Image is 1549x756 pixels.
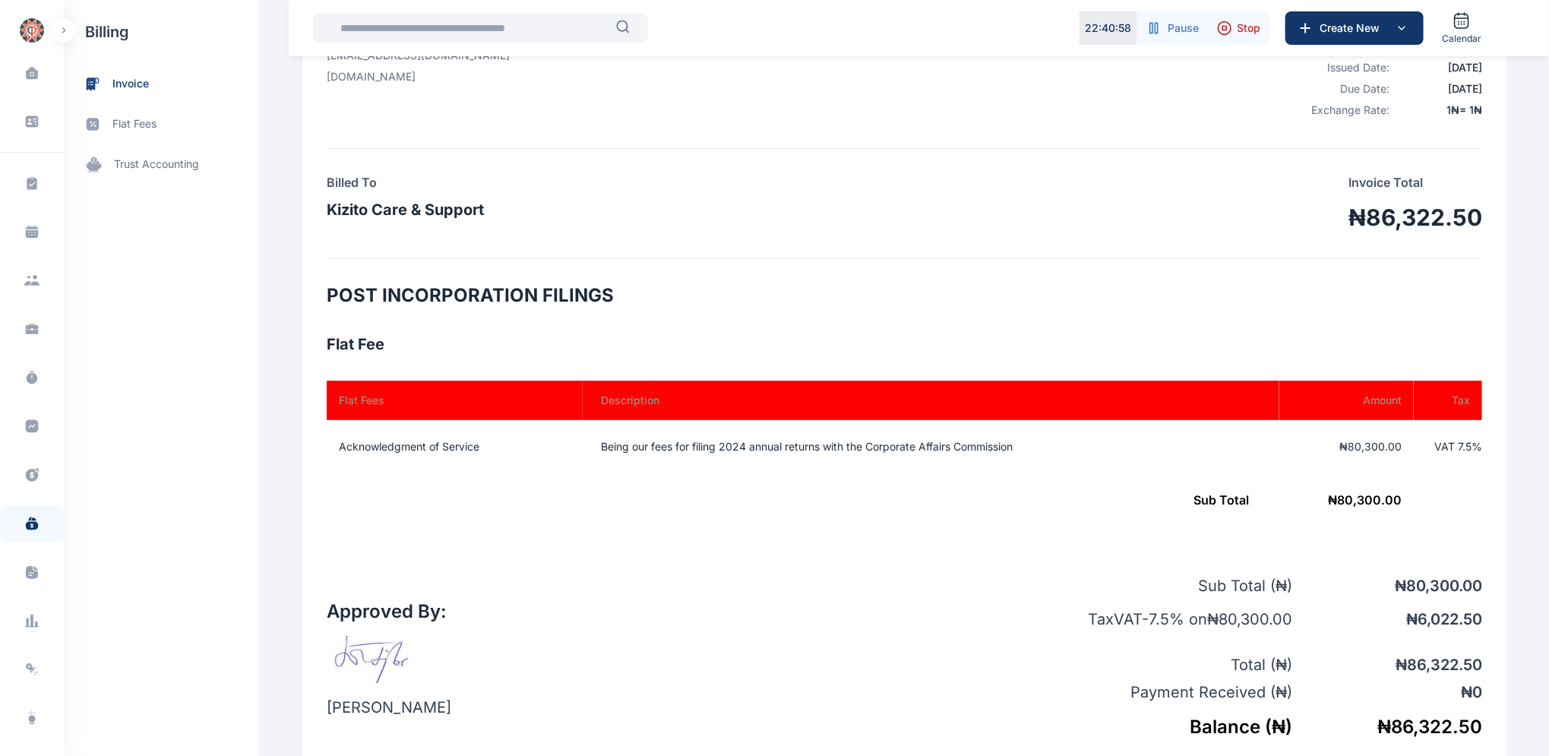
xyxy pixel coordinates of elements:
img: signature [327,636,424,685]
th: Tax [1414,381,1482,420]
p: Sub Total ( ₦ ) [1026,575,1292,596]
td: VAT 7.5 % [1414,420,1482,473]
span: invoice [112,76,149,92]
div: Due Date: [1292,81,1390,96]
a: trust accounting [64,144,258,185]
div: 1 ₦ = 1 ₦ [1399,103,1482,118]
button: Pause [1137,11,1208,45]
div: Exchange Rate: [1292,103,1390,118]
p: Payment Received ( ₦ ) [1026,682,1292,703]
p: ₦ 80,300.00 [1292,575,1482,596]
th: Flat Fees [327,381,583,420]
td: ₦ 80,300.00 [327,473,1414,527]
span: Sub Total [1193,492,1249,508]
p: Tax VAT - 7.5 % on ₦ 80,300.00 [1026,609,1292,630]
p: 22 : 40 : 58 [1086,21,1132,36]
p: ₦ 6,022.50 [1292,609,1482,630]
h2: POST INCORPORATION FILINGS [327,283,1482,308]
p: [DOMAIN_NAME] [327,69,612,84]
h5: Balance ( ₦ ) [1026,715,1292,739]
span: flat fees [112,116,156,132]
td: Acknowledgment of Service [327,420,583,473]
button: Stop [1208,11,1269,45]
p: Invoice Total [1348,173,1482,191]
button: Create New [1285,11,1424,45]
p: Total ( ₦ ) [1026,654,1292,675]
h3: Flat Fee [327,332,1482,356]
td: Being our fees for filing 2024 annual returns with the Corporate Affairs Commission [583,420,1279,473]
span: Stop [1237,21,1260,36]
th: Description [583,381,1279,420]
h1: ₦86,322.50 [1348,204,1482,231]
span: trust accounting [114,157,199,172]
td: ₦80,300.00 [1279,420,1414,473]
h3: Kizito Care & Support [327,198,484,222]
th: Amount [1279,381,1414,420]
span: Calendar [1442,33,1481,45]
h4: Billed To [327,173,484,191]
a: Calendar [1436,5,1487,51]
h2: Approved By: [327,599,451,624]
div: [DATE] [1399,81,1482,96]
a: flat fees [64,104,258,144]
h5: ₦ 86,322.50 [1292,715,1482,739]
p: [PERSON_NAME] [327,697,451,718]
div: Issued Date: [1292,60,1390,75]
p: ₦ 86,322.50 [1292,654,1482,675]
a: invoice [64,64,258,104]
div: [DATE] [1399,60,1482,75]
span: Pause [1168,21,1199,36]
p: ₦ 0 [1292,682,1482,703]
span: Create New [1313,21,1393,36]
